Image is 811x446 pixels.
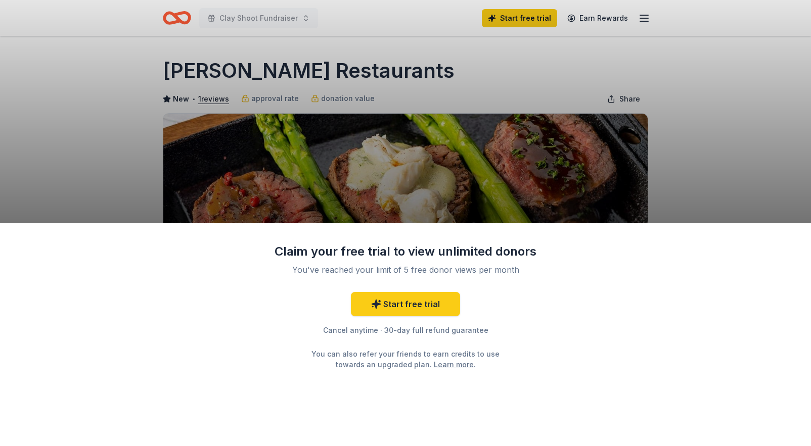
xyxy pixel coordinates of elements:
div: Claim your free trial to view unlimited donors [274,243,537,260]
a: Learn more [434,359,474,370]
div: You can also refer your friends to earn credits to use towards an upgraded plan. . [302,349,509,370]
div: Cancel anytime · 30-day full refund guarantee [274,324,537,336]
a: Start free trial [351,292,460,316]
div: You've reached your limit of 5 free donor views per month [286,264,525,276]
